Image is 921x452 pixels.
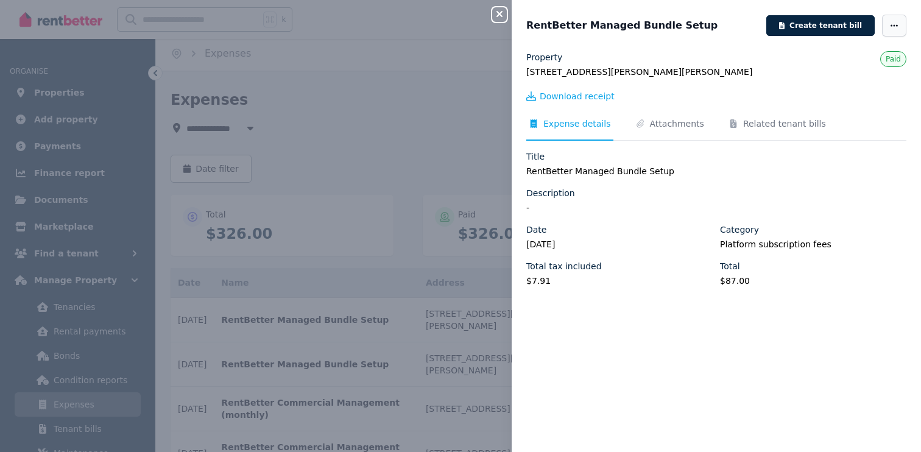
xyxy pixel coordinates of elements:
[540,90,615,102] span: Download receipt
[743,118,826,130] span: Related tenant bills
[526,18,718,33] span: RentBetter Managed Bundle Setup
[720,275,906,287] legend: $87.00
[526,165,906,177] legend: RentBetter Managed Bundle Setup
[526,187,575,199] label: Description
[766,15,875,36] button: Create tenant bill
[720,224,759,236] label: Category
[526,51,562,63] label: Property
[526,238,713,250] legend: [DATE]
[526,260,602,272] label: Total tax included
[720,238,906,250] legend: Platform subscription fees
[886,55,901,63] span: Paid
[720,260,740,272] label: Total
[543,118,611,130] span: Expense details
[526,202,906,214] legend: -
[526,275,713,287] legend: $7.91
[526,224,546,236] label: Date
[526,66,906,78] legend: [STREET_ADDRESS][PERSON_NAME][PERSON_NAME]
[526,118,906,141] nav: Tabs
[526,150,545,163] label: Title
[650,118,704,130] span: Attachments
